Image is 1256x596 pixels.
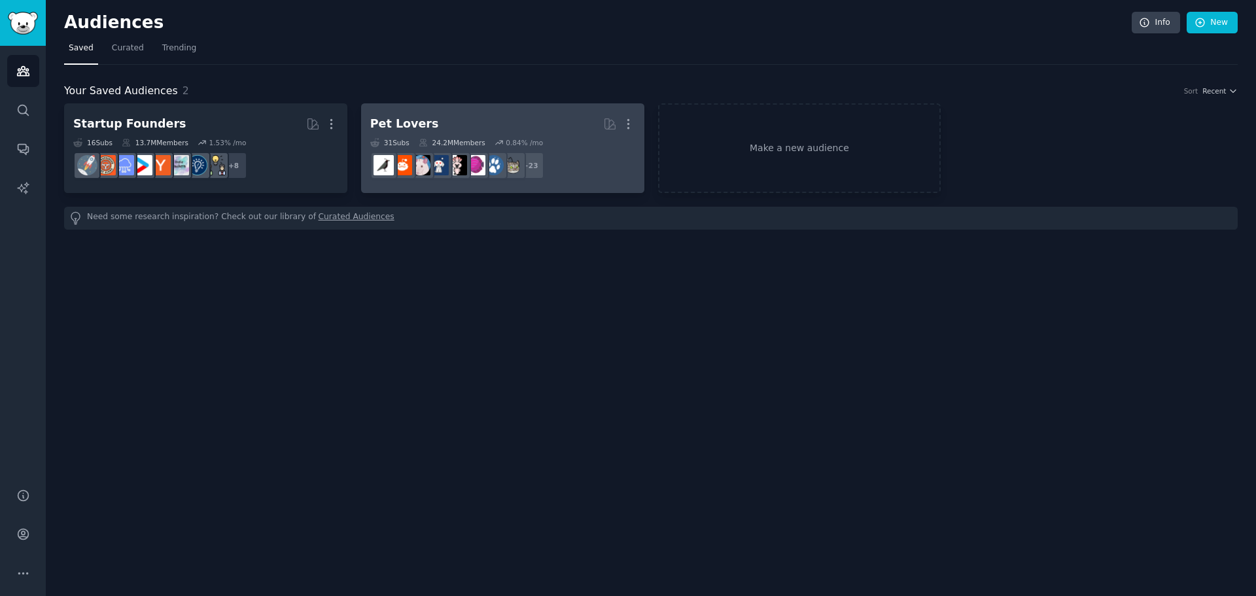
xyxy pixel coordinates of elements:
[112,43,144,54] span: Curated
[150,155,171,175] img: ycombinator
[209,138,246,147] div: 1.53 % /mo
[64,103,347,193] a: Startup Founders16Subs13.7MMembers1.53% /mo+8growmybusinessEntrepreneurshipindiehackersycombinato...
[428,155,449,175] img: dogswithjobs
[64,207,1238,230] div: Need some research inspiration? Check out our library of
[162,43,196,54] span: Trending
[410,155,430,175] img: RATS
[374,155,394,175] img: birding
[502,155,522,175] img: cats
[392,155,412,175] img: BeardedDragons
[73,116,186,132] div: Startup Founders
[158,38,201,65] a: Trending
[69,43,94,54] span: Saved
[132,155,152,175] img: startup
[64,38,98,65] a: Saved
[77,155,97,175] img: startups
[370,138,410,147] div: 31 Sub s
[169,155,189,175] img: indiehackers
[1202,86,1238,96] button: Recent
[361,103,644,193] a: Pet Lovers31Subs24.2MMembers0.84% /mo+23catsdogsAquariumsparrotsdogswithjobsRATSBeardedDragonsbir...
[122,138,188,147] div: 13.7M Members
[517,152,544,179] div: + 23
[114,155,134,175] img: SaaS
[187,155,207,175] img: Entrepreneurship
[64,83,178,99] span: Your Saved Audiences
[183,84,189,97] span: 2
[419,138,485,147] div: 24.2M Members
[64,12,1132,33] h2: Audiences
[483,155,504,175] img: dogs
[1202,86,1226,96] span: Recent
[658,103,941,193] a: Make a new audience
[370,116,439,132] div: Pet Lovers
[506,138,543,147] div: 0.84 % /mo
[319,211,394,225] a: Curated Audiences
[73,138,113,147] div: 16 Sub s
[465,155,485,175] img: Aquariums
[8,12,38,35] img: GummySearch logo
[447,155,467,175] img: parrots
[107,38,148,65] a: Curated
[96,155,116,175] img: EntrepreneurRideAlong
[1184,86,1198,96] div: Sort
[205,155,226,175] img: growmybusiness
[1132,12,1180,34] a: Info
[220,152,247,179] div: + 8
[1187,12,1238,34] a: New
